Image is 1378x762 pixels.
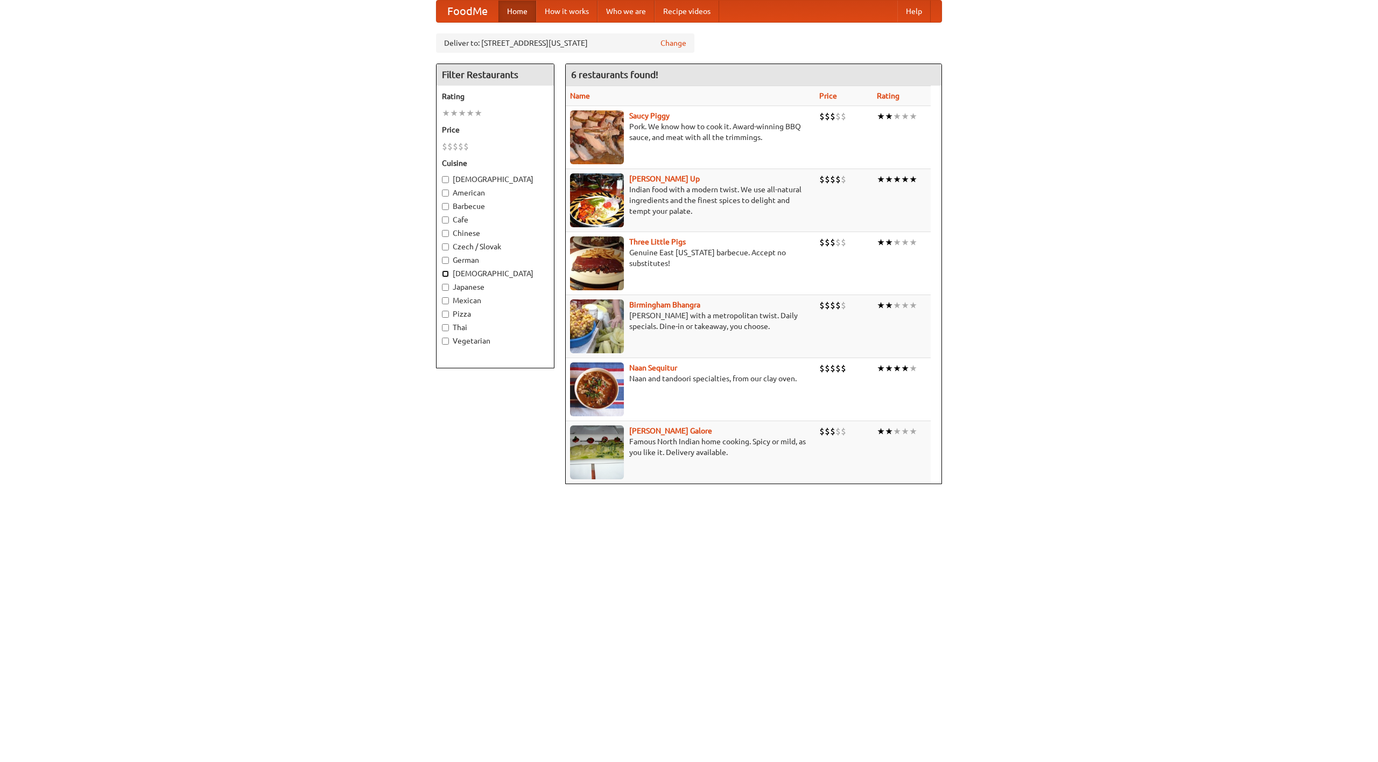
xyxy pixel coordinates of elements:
[835,173,841,185] li: $
[835,110,841,122] li: $
[437,64,554,86] h4: Filter Restaurants
[825,425,830,437] li: $
[893,362,901,374] li: ★
[442,158,549,169] h5: Cuisine
[466,107,474,119] li: ★
[885,299,893,311] li: ★
[893,299,901,311] li: ★
[830,110,835,122] li: $
[570,173,624,227] img: curryup.jpg
[629,300,700,309] a: Birmingham Bhangra
[442,335,549,346] label: Vegetarian
[885,236,893,248] li: ★
[442,268,549,279] label: [DEMOGRAPHIC_DATA]
[447,141,453,152] li: $
[909,299,917,311] li: ★
[442,230,449,237] input: Chinese
[597,1,655,22] a: Who we are
[819,236,825,248] li: $
[629,363,677,372] a: Naan Sequitur
[498,1,536,22] a: Home
[841,299,846,311] li: $
[819,362,825,374] li: $
[909,236,917,248] li: ★
[463,141,469,152] li: $
[877,92,899,100] a: Rating
[877,299,885,311] li: ★
[841,110,846,122] li: $
[893,110,901,122] li: ★
[629,427,712,435] a: [PERSON_NAME] Galore
[442,201,549,212] label: Barbecue
[885,362,893,374] li: ★
[830,173,835,185] li: $
[885,110,893,122] li: ★
[458,107,466,119] li: ★
[901,299,909,311] li: ★
[442,214,549,225] label: Cafe
[877,236,885,248] li: ★
[570,362,624,416] img: naansequitur.jpg
[841,236,846,248] li: $
[629,111,670,120] a: Saucy Piggy
[830,299,835,311] li: $
[901,110,909,122] li: ★
[442,284,449,291] input: Japanese
[442,203,449,210] input: Barbecue
[570,184,811,216] p: Indian food with a modern twist. We use all-natural ingredients and the finest spices to delight ...
[877,173,885,185] li: ★
[442,141,447,152] li: $
[570,373,811,384] p: Naan and tandoori specialties, from our clay oven.
[474,107,482,119] li: ★
[897,1,931,22] a: Help
[877,362,885,374] li: ★
[819,92,837,100] a: Price
[901,236,909,248] li: ★
[901,173,909,185] li: ★
[825,110,830,122] li: $
[819,110,825,122] li: $
[841,425,846,437] li: $
[442,322,549,333] label: Thai
[570,310,811,332] p: [PERSON_NAME] with a metropolitan twist. Daily specials. Dine-in or takeaway, you choose.
[442,282,549,292] label: Japanese
[885,173,893,185] li: ★
[442,257,449,264] input: German
[819,173,825,185] li: $
[536,1,597,22] a: How it works
[893,425,901,437] li: ★
[655,1,719,22] a: Recipe videos
[442,216,449,223] input: Cafe
[436,33,694,53] div: Deliver to: [STREET_ADDRESS][US_STATE]
[442,297,449,304] input: Mexican
[825,236,830,248] li: $
[442,295,549,306] label: Mexican
[835,362,841,374] li: $
[629,174,700,183] a: [PERSON_NAME] Up
[893,173,901,185] li: ★
[629,237,686,246] a: Three Little Pigs
[437,1,498,22] a: FoodMe
[909,362,917,374] li: ★
[442,311,449,318] input: Pizza
[819,299,825,311] li: $
[442,176,449,183] input: [DEMOGRAPHIC_DATA]
[570,110,624,164] img: saucy.jpg
[877,425,885,437] li: ★
[570,425,624,479] img: currygalore.jpg
[442,228,549,239] label: Chinese
[835,299,841,311] li: $
[442,124,549,135] h5: Price
[571,69,658,80] ng-pluralize: 6 restaurants found!
[660,38,686,48] a: Change
[442,241,549,252] label: Czech / Slovak
[830,425,835,437] li: $
[830,362,835,374] li: $
[901,362,909,374] li: ★
[825,299,830,311] li: $
[450,107,458,119] li: ★
[909,425,917,437] li: ★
